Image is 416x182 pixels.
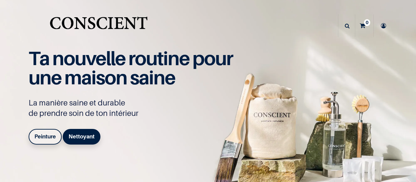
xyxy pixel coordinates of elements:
sup: 0 [364,19,370,26]
a: Logo of Conscient [48,13,149,39]
a: 0 [355,14,373,37]
span: Ta nouvelle routine pour une maison saine [29,47,233,89]
b: Peinture [34,133,56,140]
a: Nettoyant [63,129,100,145]
p: La manière saine et durable de prendre soin de ton intérieur [29,98,240,119]
b: Nettoyant [69,133,95,140]
a: Peinture [29,129,62,145]
img: Conscient [48,13,149,39]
